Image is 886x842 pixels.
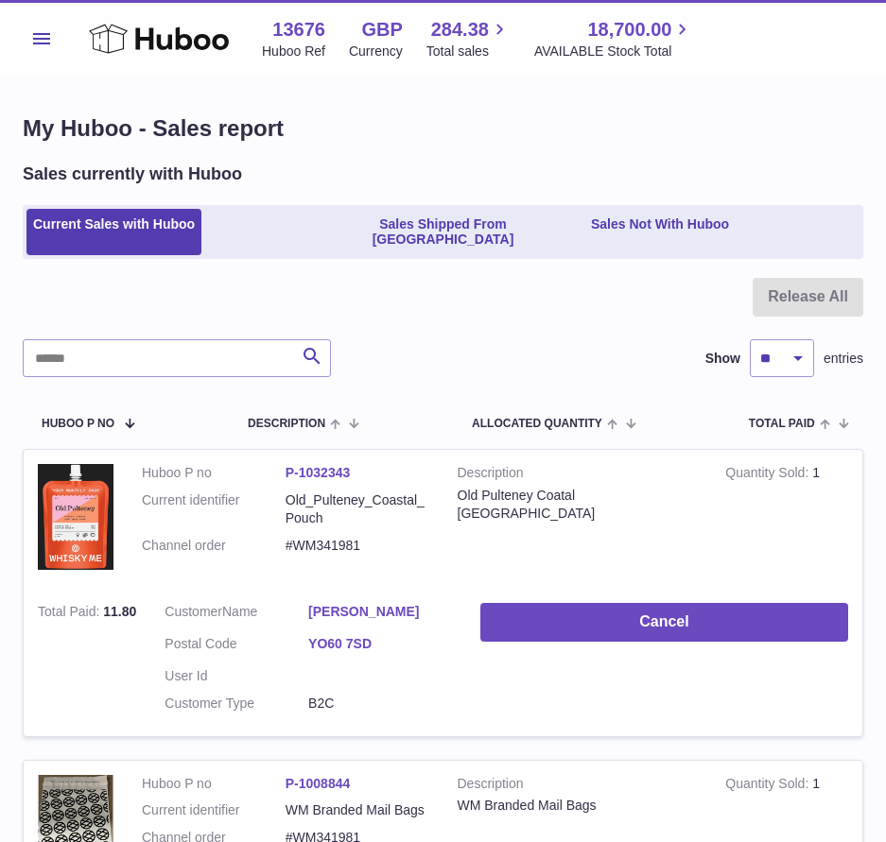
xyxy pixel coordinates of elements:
[286,465,351,480] a: P-1032343
[705,350,740,368] label: Show
[458,797,698,815] div: WM Branded Mail Bags
[165,667,308,685] dt: User Id
[725,776,812,796] strong: Quantity Sold
[480,603,848,642] button: Cancel
[286,801,429,819] dd: WM Branded Mail Bags
[587,17,671,43] span: 18,700.00
[26,209,201,256] a: Current Sales with Huboo
[248,418,325,430] span: Description
[142,491,286,527] dt: Current identifier
[749,418,815,430] span: Total paid
[272,17,325,43] strong: 13676
[426,17,511,60] a: 284.38 Total sales
[165,695,308,713] dt: Customer Type
[286,537,429,555] dd: #WM341981
[308,695,452,713] dd: B2C
[286,776,351,791] a: P-1008844
[142,801,286,819] dt: Current identifier
[23,163,242,185] h2: Sales currently with Huboo
[308,603,452,621] a: [PERSON_NAME]
[824,350,863,368] span: entries
[38,464,113,570] img: 1739541345.jpg
[23,113,863,144] h1: My Huboo - Sales report
[711,450,862,589] td: 1
[431,17,489,43] span: 284.38
[42,418,114,430] span: Huboo P no
[349,43,403,60] div: Currency
[262,43,325,60] div: Huboo Ref
[534,43,694,60] span: AVAILABLE Stock Total
[361,17,402,43] strong: GBP
[584,209,736,256] a: Sales Not With Huboo
[458,775,698,798] strong: Description
[308,635,452,653] a: YO60 7SD
[458,487,698,523] div: Old Pulteney Coatal [GEOGRAPHIC_DATA]
[165,635,308,658] dt: Postal Code
[472,418,602,430] span: ALLOCATED Quantity
[534,17,694,60] a: 18,700.00 AVAILABLE Stock Total
[725,465,812,485] strong: Quantity Sold
[142,775,286,793] dt: Huboo P no
[305,209,581,256] a: Sales Shipped From [GEOGRAPHIC_DATA]
[103,604,136,619] span: 11.80
[165,603,308,626] dt: Name
[142,464,286,482] dt: Huboo P no
[165,604,222,619] span: Customer
[458,464,698,487] strong: Description
[142,537,286,555] dt: Channel order
[286,491,429,527] dd: Old_Pulteney_Coastal_Pouch
[426,43,511,60] span: Total sales
[38,604,103,624] strong: Total Paid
